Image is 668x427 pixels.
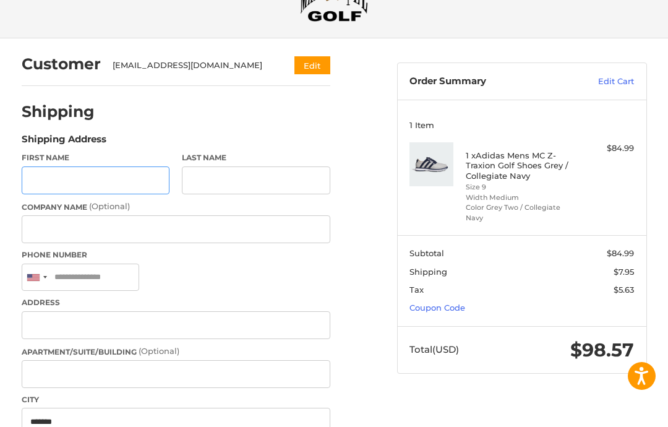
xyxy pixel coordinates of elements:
label: Phone Number [22,249,330,261]
div: United States: +1 [22,264,51,291]
span: Shipping [409,267,447,277]
span: Tax [409,285,424,295]
a: Coupon Code [409,303,465,313]
h3: Order Summary [409,75,562,88]
button: Edit [294,56,330,74]
span: Total (USD) [409,343,459,355]
h2: Customer [22,54,101,74]
label: Apartment/Suite/Building [22,345,330,358]
li: Color Grey Two / Collegiate Navy [466,202,575,223]
div: [EMAIL_ADDRESS][DOMAIN_NAME] [113,59,270,72]
div: $84.99 [578,142,634,155]
h2: Shipping [22,102,95,121]
legend: Shipping Address [22,132,106,152]
a: Edit Cart [562,75,634,88]
h3: 1 Item [409,120,634,130]
label: Address [22,297,330,308]
span: Subtotal [409,248,444,258]
span: $7.95 [614,267,634,277]
li: Size 9 [466,182,575,192]
label: City [22,394,330,405]
small: (Optional) [139,346,179,356]
label: Company Name [22,201,330,213]
span: $98.57 [570,339,634,361]
span: $84.99 [607,248,634,258]
label: Last Name [182,152,330,163]
small: (Optional) [89,201,130,211]
h4: 1 x Adidas Mens MC Z-Traxion Golf Shoes Grey / Collegiate Navy [466,150,575,181]
span: $5.63 [614,285,634,295]
li: Width Medium [466,192,575,203]
label: First Name [22,152,170,163]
